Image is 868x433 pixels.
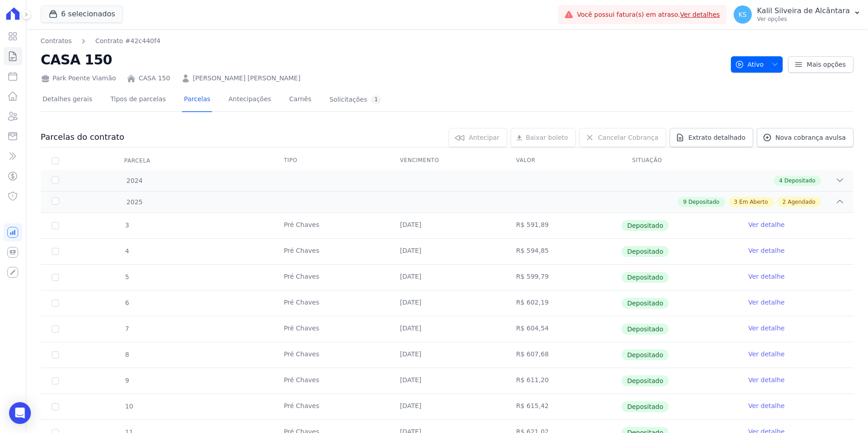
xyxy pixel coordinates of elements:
[138,74,170,83] a: CASA 150
[389,213,505,238] td: [DATE]
[505,316,621,342] td: R$ 604,54
[505,342,621,368] td: R$ 607,68
[621,220,669,231] span: Depositado
[389,239,505,264] td: [DATE]
[689,198,720,206] span: Depositado
[748,298,784,307] a: Ver detalhe
[113,152,162,170] div: Parcela
[273,316,389,342] td: Pré Chaves
[621,272,669,283] span: Depositado
[757,128,853,147] a: Nova cobrança avulsa
[124,273,129,280] span: 5
[126,197,143,207] span: 2025
[182,88,212,112] a: Parcelas
[273,239,389,264] td: Pré Chaves
[505,213,621,238] td: R$ 591,89
[775,133,846,142] span: Nova cobrança avulsa
[41,88,94,112] a: Detalhes gerais
[621,349,669,360] span: Depositado
[273,368,389,394] td: Pré Chaves
[621,375,669,386] span: Depositado
[505,265,621,290] td: R$ 599,79
[41,36,72,46] a: Contratos
[41,132,124,143] h3: Parcelas do contrato
[108,88,168,112] a: Tipos de parcelas
[227,88,273,112] a: Antecipações
[52,403,59,410] input: Só é possível selecionar pagamentos em aberto
[748,349,784,359] a: Ver detalhe
[807,60,846,69] span: Mais opções
[670,128,753,147] a: Extrato detalhado
[680,11,720,18] a: Ver detalhes
[371,95,382,104] div: 1
[505,394,621,419] td: R$ 615,42
[621,324,669,335] span: Depositado
[683,198,687,206] span: 9
[389,394,505,419] td: [DATE]
[389,316,505,342] td: [DATE]
[731,56,783,73] button: Ativo
[748,324,784,333] a: Ver detalhe
[389,342,505,368] td: [DATE]
[124,403,133,410] span: 10
[621,298,669,309] span: Depositado
[505,368,621,394] td: R$ 611,20
[273,342,389,368] td: Pré Chaves
[739,11,747,18] span: KS
[748,220,784,229] a: Ver detalhe
[124,299,129,306] span: 6
[124,377,129,384] span: 9
[389,290,505,316] td: [DATE]
[52,325,59,333] input: Só é possível selecionar pagamentos em aberto
[726,2,868,27] button: KS Kalil Silveira de Alcântara Ver opções
[52,377,59,384] input: Só é possível selecionar pagamentos em aberto
[52,351,59,359] input: Só é possível selecionar pagamentos em aberto
[748,272,784,281] a: Ver detalhe
[735,56,764,73] span: Ativo
[273,394,389,419] td: Pré Chaves
[505,239,621,264] td: R$ 594,85
[748,246,784,255] a: Ver detalhe
[328,88,384,112] a: Solicitações1
[621,246,669,257] span: Depositado
[389,265,505,290] td: [DATE]
[505,290,621,316] td: R$ 602,19
[783,198,786,206] span: 2
[621,151,737,170] th: Situação
[287,88,313,112] a: Carnês
[389,368,505,394] td: [DATE]
[95,36,160,46] a: Contrato #42c440f4
[273,290,389,316] td: Pré Chaves
[41,36,724,46] nav: Breadcrumb
[193,74,301,83] a: [PERSON_NAME] [PERSON_NAME]
[273,265,389,290] td: Pré Chaves
[52,300,59,307] input: Só é possível selecionar pagamentos em aberto
[788,198,815,206] span: Agendado
[389,151,505,170] th: Vencimento
[9,402,31,424] div: Open Intercom Messenger
[126,176,143,186] span: 2024
[330,95,382,104] div: Solicitações
[748,375,784,384] a: Ver detalhe
[52,274,59,281] input: Só é possível selecionar pagamentos em aberto
[779,177,783,185] span: 4
[52,248,59,255] input: Só é possível selecionar pagamentos em aberto
[688,133,745,142] span: Extrato detalhado
[124,247,129,255] span: 4
[41,36,161,46] nav: Breadcrumb
[757,6,850,15] p: Kalil Silveira de Alcântara
[41,5,123,23] button: 6 selecionados
[124,221,129,229] span: 3
[784,177,815,185] span: Depositado
[739,198,768,206] span: Em Aberto
[41,49,724,70] h2: CASA 150
[757,15,850,23] p: Ver opções
[621,401,669,412] span: Depositado
[788,56,853,73] a: Mais opções
[734,198,738,206] span: 3
[124,351,129,358] span: 8
[124,325,129,332] span: 7
[748,401,784,410] a: Ver detalhe
[505,151,621,170] th: Valor
[52,222,59,229] input: Só é possível selecionar pagamentos em aberto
